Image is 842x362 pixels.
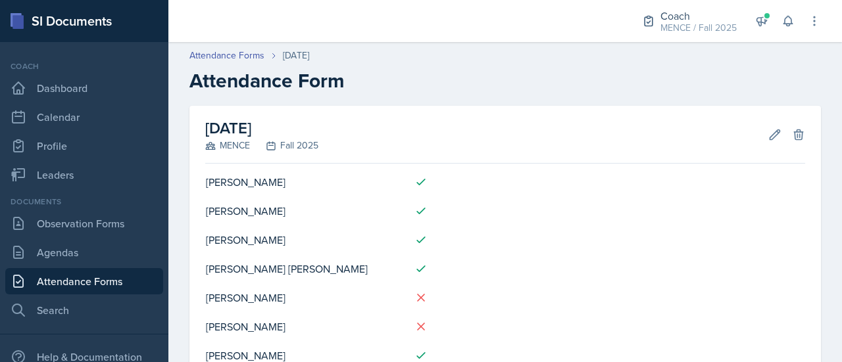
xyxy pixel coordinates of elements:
div: Coach [660,8,737,24]
a: Profile [5,133,163,159]
div: Documents [5,196,163,208]
a: Calendar [5,104,163,130]
a: Dashboard [5,75,163,101]
a: Search [5,297,163,323]
td: [PERSON_NAME] [205,225,404,254]
a: Agendas [5,239,163,265]
td: [PERSON_NAME] [205,312,404,341]
h2: Attendance Form [189,69,821,93]
a: Observation Forms [5,210,163,237]
div: Coach [5,60,163,72]
a: Leaders [5,162,163,188]
td: [PERSON_NAME] [205,168,404,196]
td: [PERSON_NAME] [PERSON_NAME] [205,254,404,283]
td: [PERSON_NAME] [205,196,404,225]
td: [PERSON_NAME] [205,283,404,312]
a: Attendance Forms [189,49,264,62]
h2: [DATE] [205,116,318,140]
div: MENCE Fall 2025 [205,139,318,152]
div: [DATE] [283,49,309,62]
a: Attendance Forms [5,268,163,294]
div: MENCE / Fall 2025 [660,21,737,35]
